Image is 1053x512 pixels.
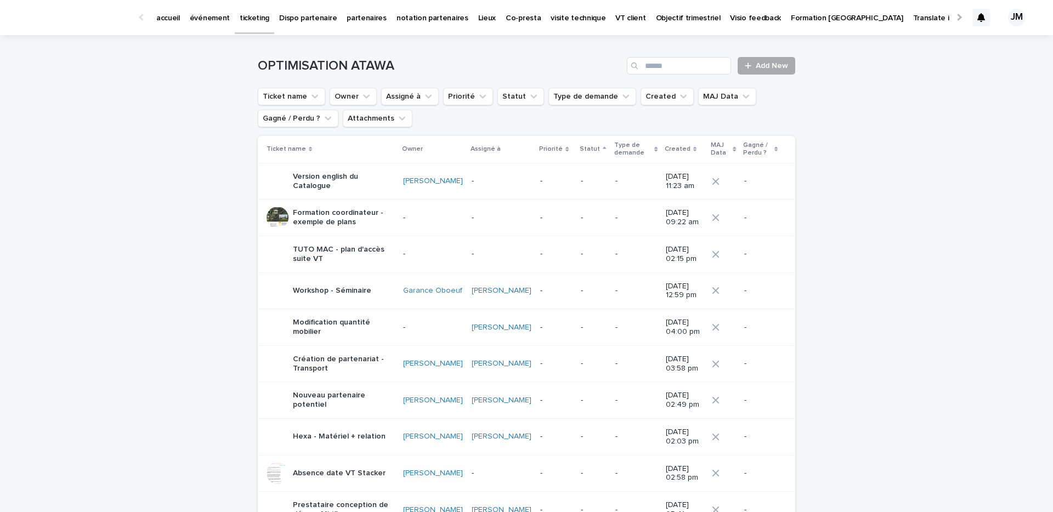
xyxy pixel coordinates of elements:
p: - [581,249,607,259]
p: - [581,359,607,368]
a: [PERSON_NAME] [472,359,531,368]
p: - [744,249,778,259]
p: Modification quantité mobilier [293,318,394,337]
p: - [403,249,463,259]
p: Ticket name [267,143,306,155]
tr: Hexa - Matériel + relation[PERSON_NAME] [PERSON_NAME] ---[DATE] 02:03 pm- [258,418,795,455]
p: - [615,432,657,441]
p: - [472,469,531,478]
button: Attachments [343,110,412,127]
a: [PERSON_NAME] [403,432,463,441]
p: - [540,469,572,478]
button: Priorité [443,88,493,105]
p: - [403,213,463,223]
p: Nouveau partenaire potentiel [293,391,394,409]
p: - [744,432,778,441]
button: Created [641,88,694,105]
span: Add New [756,62,788,70]
p: Workshop - Séminaire [293,286,371,295]
p: - [540,323,572,332]
p: - [403,323,463,332]
a: [PERSON_NAME] [472,286,531,295]
p: - [581,432,607,441]
p: TUTO MAC - plan d'accès suite VT [293,245,394,264]
p: - [615,359,657,368]
tr: Absence date VT Stacker[PERSON_NAME] ----[DATE] 02:58 pm- [258,455,795,492]
p: - [581,469,607,478]
tr: Création de partenariat - Transport[PERSON_NAME] [PERSON_NAME] ---[DATE] 03:58 pm- [258,345,795,382]
a: [PERSON_NAME] [472,323,531,332]
p: - [744,396,778,405]
a: [PERSON_NAME] [403,177,463,186]
button: Ticket name [258,88,325,105]
p: - [540,177,572,186]
p: Version english du Catalogue [293,172,394,191]
p: Absence date VT Stacker [293,469,386,478]
input: Search [627,57,731,75]
p: Création de partenariat - Transport [293,355,394,373]
p: Type de demande [614,139,652,160]
p: [DATE] 02:03 pm [666,428,704,446]
p: Owner [402,143,423,155]
tr: Modification quantité mobilier-[PERSON_NAME] ---[DATE] 04:00 pm- [258,309,795,346]
p: [DATE] 12:59 pm [666,282,704,300]
p: - [744,359,778,368]
p: MAJ Data [711,139,730,160]
button: Statut [497,88,544,105]
p: - [615,396,657,405]
p: - [615,286,657,295]
p: - [581,177,607,186]
div: JM [1008,9,1026,26]
tr: Formation coordinateur - exemple de plans-----[DATE] 09:22 am- [258,200,795,236]
p: - [615,177,657,186]
a: [PERSON_NAME] [403,469,463,478]
p: [DATE] 03:58 pm [666,355,704,373]
p: - [540,249,572,259]
p: - [540,286,572,295]
button: Assigné à [381,88,439,105]
p: - [581,213,607,223]
p: - [744,213,778,223]
h1: OPTIMISATION ATAWA [258,58,622,74]
a: [PERSON_NAME] [472,396,531,405]
p: Statut [580,143,600,155]
p: - [615,213,657,223]
p: - [615,323,657,332]
p: [DATE] 02:15 pm [666,245,704,264]
button: MAJ Data [698,88,756,105]
p: - [540,359,572,368]
p: [DATE] 02:49 pm [666,391,704,409]
p: Assigné à [471,143,501,155]
p: - [744,323,778,332]
a: [PERSON_NAME] [403,359,463,368]
p: - [744,469,778,478]
tr: Nouveau partenaire potentiel[PERSON_NAME] [PERSON_NAME] ---[DATE] 02:49 pm- [258,382,795,419]
p: - [472,177,531,186]
p: - [540,396,572,405]
p: - [581,323,607,332]
p: [DATE] 11:23 am [666,172,704,191]
p: - [472,249,531,259]
p: - [744,177,778,186]
img: Ls34BcGeRexTGTNfXpUC [22,7,128,29]
p: [DATE] 09:22 am [666,208,704,227]
tr: Version english du Catalogue[PERSON_NAME] ----[DATE] 11:23 am- [258,163,795,200]
p: - [540,213,572,223]
p: - [615,469,657,478]
p: - [581,286,607,295]
p: - [540,432,572,441]
p: - [472,213,531,223]
p: - [744,286,778,295]
tr: Workshop - SéminaireGarance Oboeuf [PERSON_NAME] ---[DATE] 12:59 pm- [258,272,795,309]
button: Gagné / Perdu ? [258,110,338,127]
p: - [581,396,607,405]
p: Formation coordinateur - exemple de plans [293,208,394,227]
p: [DATE] 02:58 pm [666,464,704,483]
p: Created [665,143,690,155]
a: [PERSON_NAME] [472,432,531,441]
p: Gagné / Perdu ? [743,139,772,160]
a: Garance Oboeuf [403,286,462,295]
p: Hexa - Matériel + relation [293,432,386,441]
button: Owner [330,88,377,105]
